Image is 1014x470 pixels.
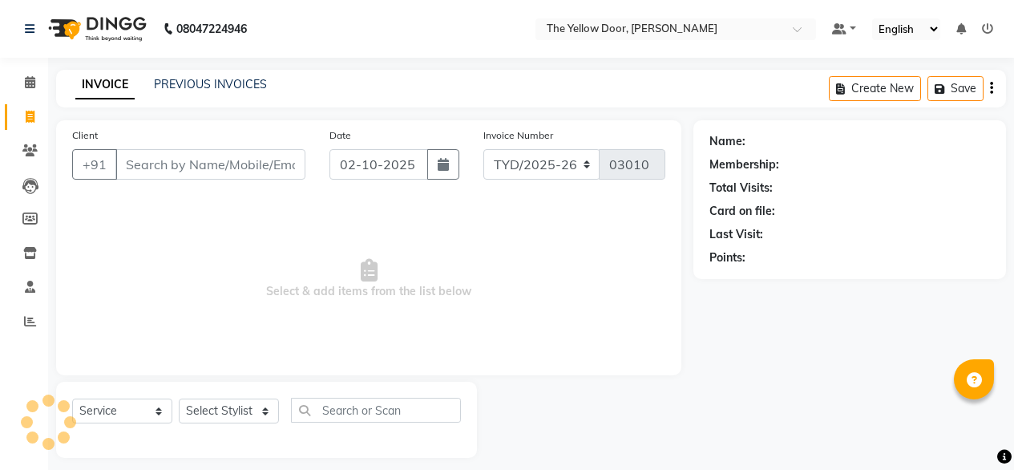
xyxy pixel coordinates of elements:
[927,76,984,101] button: Save
[709,156,779,173] div: Membership:
[72,199,665,359] span: Select & add items from the list below
[176,6,247,51] b: 08047224946
[291,398,461,423] input: Search or Scan
[329,128,351,143] label: Date
[709,133,745,150] div: Name:
[483,128,553,143] label: Invoice Number
[115,149,305,180] input: Search by Name/Mobile/Email/Code
[72,149,117,180] button: +91
[829,76,921,101] button: Create New
[75,71,135,99] a: INVOICE
[72,128,98,143] label: Client
[709,203,775,220] div: Card on file:
[154,77,267,91] a: PREVIOUS INVOICES
[709,249,745,266] div: Points:
[41,6,151,51] img: logo
[947,406,998,454] iframe: chat widget
[709,180,773,197] div: Total Visits:
[709,226,763,243] div: Last Visit:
